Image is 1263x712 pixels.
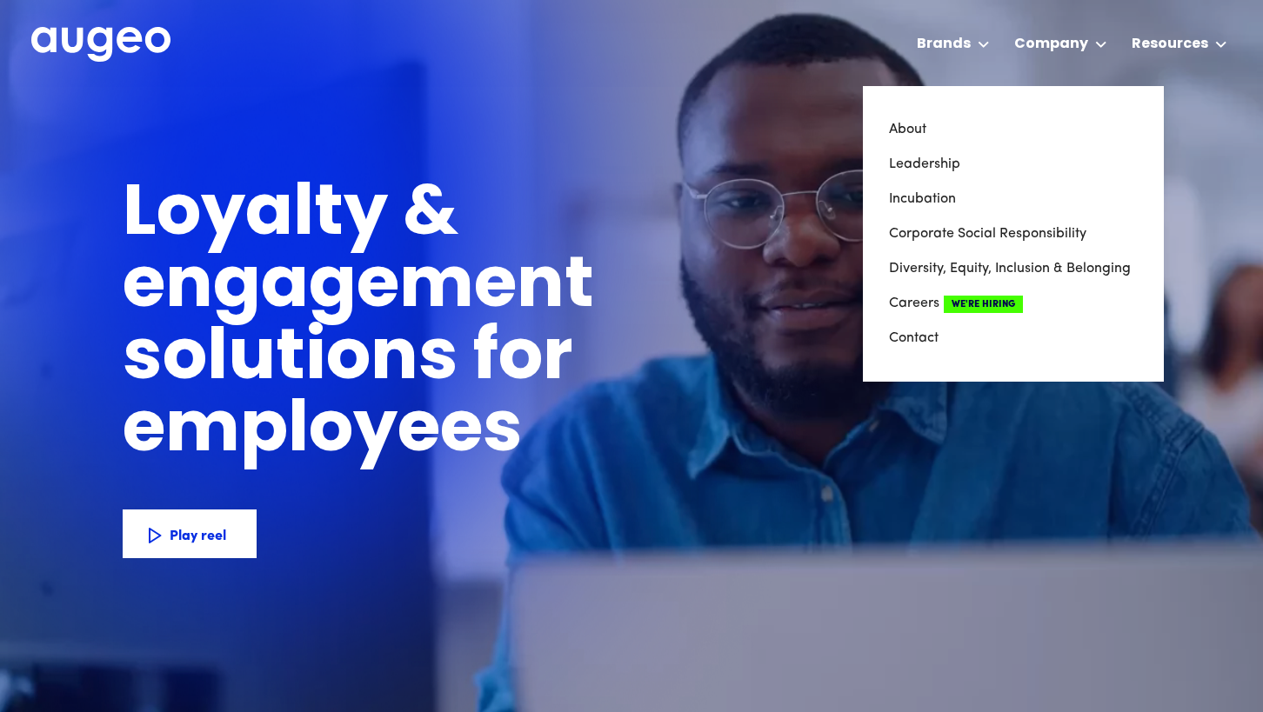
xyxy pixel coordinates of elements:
a: Contact [889,321,1138,356]
div: Company [1014,34,1088,55]
a: CareersWe're Hiring [889,286,1138,321]
div: Resources [1132,34,1208,55]
a: Diversity, Equity, Inclusion & Belonging [889,251,1138,286]
a: Incubation [889,182,1138,216]
div: Brands [917,34,971,55]
a: About [889,112,1138,147]
a: Corporate Social Responsibility [889,216,1138,251]
img: Augeo's full logo in white. [31,27,170,63]
span: We're Hiring [944,296,1023,313]
a: Leadership [889,147,1138,182]
nav: Company [863,86,1164,382]
a: home [31,27,170,63]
